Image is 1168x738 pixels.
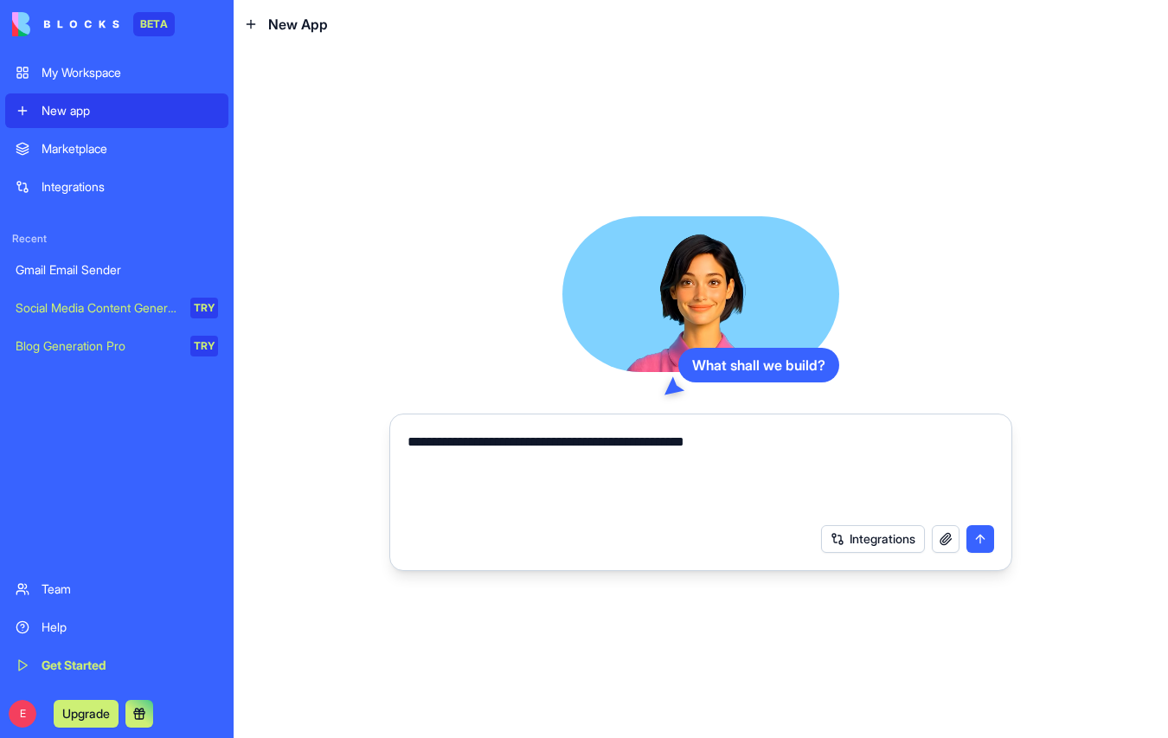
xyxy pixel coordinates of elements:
[190,298,218,318] div: TRY
[5,648,228,683] a: Get Started
[42,64,218,81] div: My Workspace
[16,299,178,317] div: Social Media Content Generator
[190,336,218,356] div: TRY
[5,55,228,90] a: My Workspace
[5,610,228,645] a: Help
[5,572,228,606] a: Team
[5,132,228,166] a: Marketplace
[12,12,119,36] img: logo
[42,619,218,636] div: Help
[16,261,218,279] div: Gmail Email Sender
[12,12,175,36] a: BETA
[5,329,228,363] a: Blog Generation ProTRY
[42,140,218,157] div: Marketplace
[42,581,218,598] div: Team
[821,525,925,553] button: Integrations
[42,102,218,119] div: New app
[5,232,228,246] span: Recent
[9,700,36,728] span: E
[54,700,119,728] button: Upgrade
[5,291,228,325] a: Social Media Content GeneratorTRY
[54,704,119,722] a: Upgrade
[16,337,178,355] div: Blog Generation Pro
[5,253,228,287] a: Gmail Email Sender
[133,12,175,36] div: BETA
[268,14,328,35] span: New App
[42,178,218,196] div: Integrations
[5,170,228,204] a: Integrations
[678,348,839,382] div: What shall we build?
[5,93,228,128] a: New app
[42,657,218,674] div: Get Started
